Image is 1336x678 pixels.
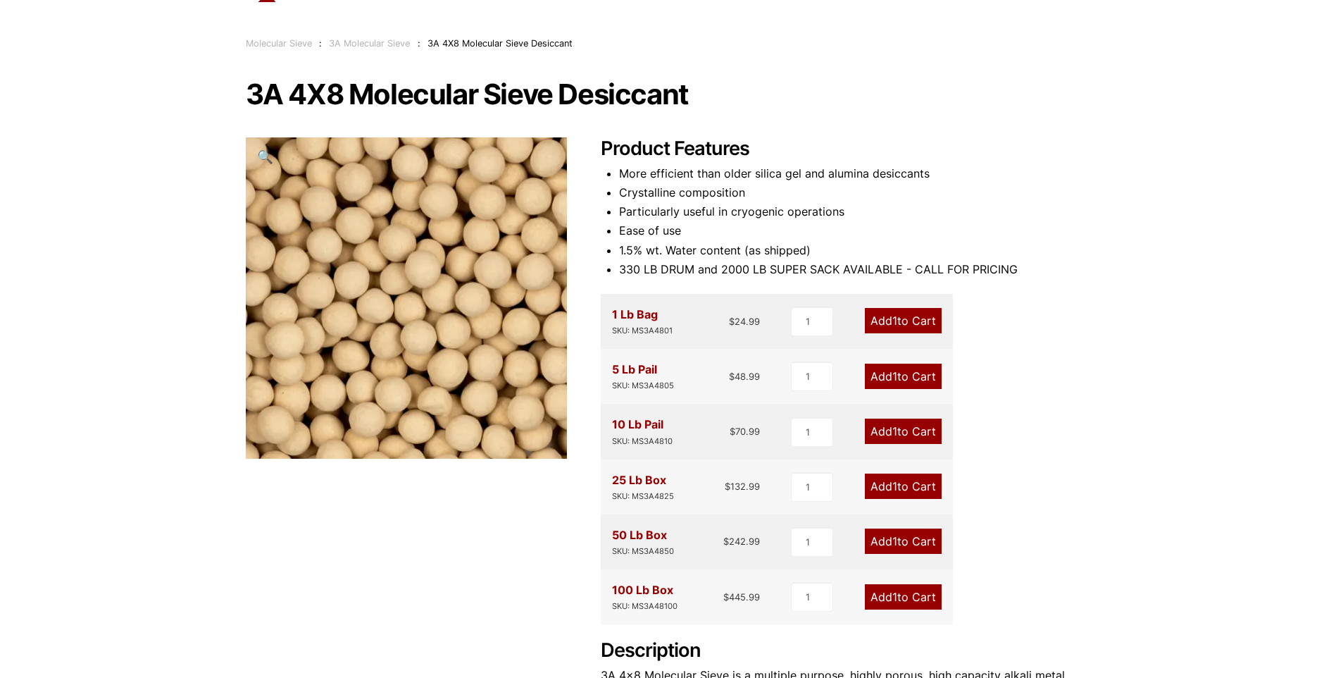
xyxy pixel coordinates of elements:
[612,490,674,503] div: SKU: MS3A4825
[723,536,760,547] bdi: 242.99
[246,80,1091,109] h1: 3A 4X8 Molecular Sieve Desiccant
[612,526,674,558] div: 50 Lb Box
[892,479,897,493] span: 1
[725,481,760,492] bdi: 132.99
[612,545,674,558] div: SKU: MS3A4850
[619,183,1091,202] li: Crystalline composition
[729,371,760,382] bdi: 48.99
[619,241,1091,260] li: 1.5% wt. Water content (as shipped)
[612,581,678,613] div: 100 Lb Box
[865,308,942,333] a: Add1to Cart
[612,415,673,448] div: 10 Lb Pail
[612,435,673,448] div: SKU: MS3A4810
[619,260,1091,279] li: 330 LB DRUM and 2000 LB SUPER SACK AVAILABLE - CALL FOR PRICING
[619,164,1091,183] li: More efficient than older silica gel and alumina desiccants
[612,305,673,338] div: 1 Lb Bag
[329,38,410,49] a: 3A Molecular Sieve
[612,360,674,393] div: 5 Lb Pail
[865,529,942,554] a: Add1to Cart
[612,324,673,338] div: SKU: MS3A4801
[418,38,420,49] span: :
[892,590,897,604] span: 1
[892,369,897,383] span: 1
[892,534,897,548] span: 1
[246,38,312,49] a: Molecular Sieve
[619,221,1091,240] li: Ease of use
[865,419,942,444] a: Add1to Cart
[865,584,942,610] a: Add1to Cart
[427,38,573,49] span: 3A 4X8 Molecular Sieve Desiccant
[865,474,942,499] a: Add1to Cart
[865,364,942,389] a: Add1to Cart
[246,137,285,176] a: View full-screen image gallery
[723,591,729,603] span: $
[257,149,273,164] span: 🔍
[601,639,1091,662] h2: Description
[612,379,674,393] div: SKU: MS3A4805
[729,371,735,382] span: $
[730,426,735,437] span: $
[601,137,1091,161] h2: Product Features
[723,536,729,547] span: $
[729,316,735,327] span: $
[892,424,897,438] span: 1
[892,314,897,328] span: 1
[612,471,674,503] div: 25 Lb Box
[730,426,760,437] bdi: 70.99
[619,202,1091,221] li: Particularly useful in cryogenic operations
[319,38,322,49] span: :
[723,591,760,603] bdi: 445.99
[725,481,730,492] span: $
[612,600,678,613] div: SKU: MS3A48100
[729,316,760,327] bdi: 24.99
